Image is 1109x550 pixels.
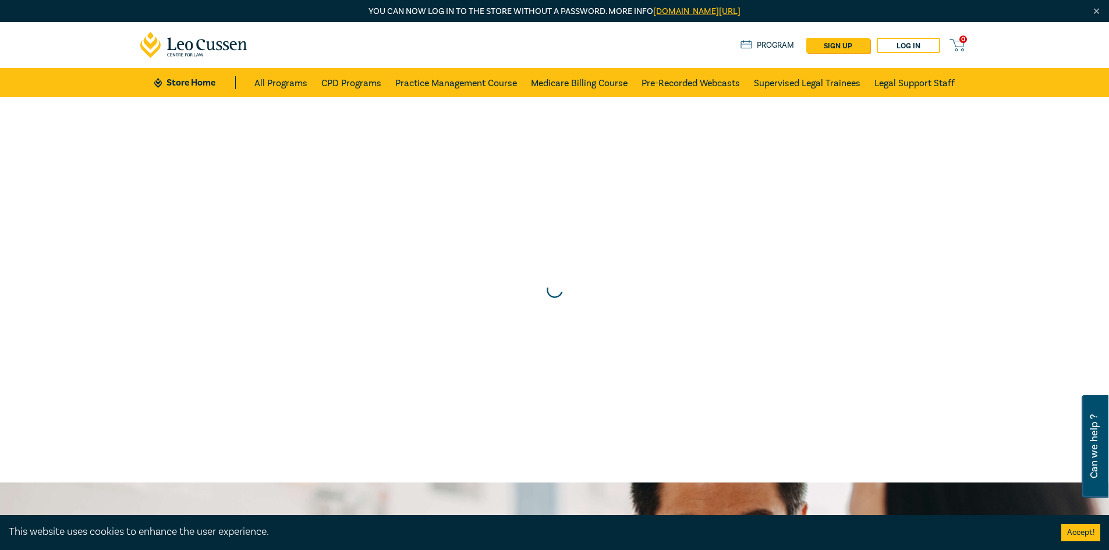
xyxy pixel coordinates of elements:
[9,524,1044,540] div: This website uses cookies to enhance the user experience.
[140,5,969,18] p: You can now log in to the store without a password. More info
[959,36,967,43] span: 0
[1089,402,1100,491] span: Can we help ?
[740,39,795,52] a: Program
[254,68,307,97] a: All Programs
[653,6,740,17] a: [DOMAIN_NAME][URL]
[754,68,860,97] a: Supervised Legal Trainees
[642,68,740,97] a: Pre-Recorded Webcasts
[877,38,940,53] a: Log in
[806,38,870,53] a: sign up
[874,68,955,97] a: Legal Support Staff
[1061,524,1100,541] button: Accept cookies
[395,68,517,97] a: Practice Management Course
[321,68,381,97] a: CPD Programs
[1092,6,1101,16] img: Close
[154,76,235,89] a: Store Home
[531,68,628,97] a: Medicare Billing Course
